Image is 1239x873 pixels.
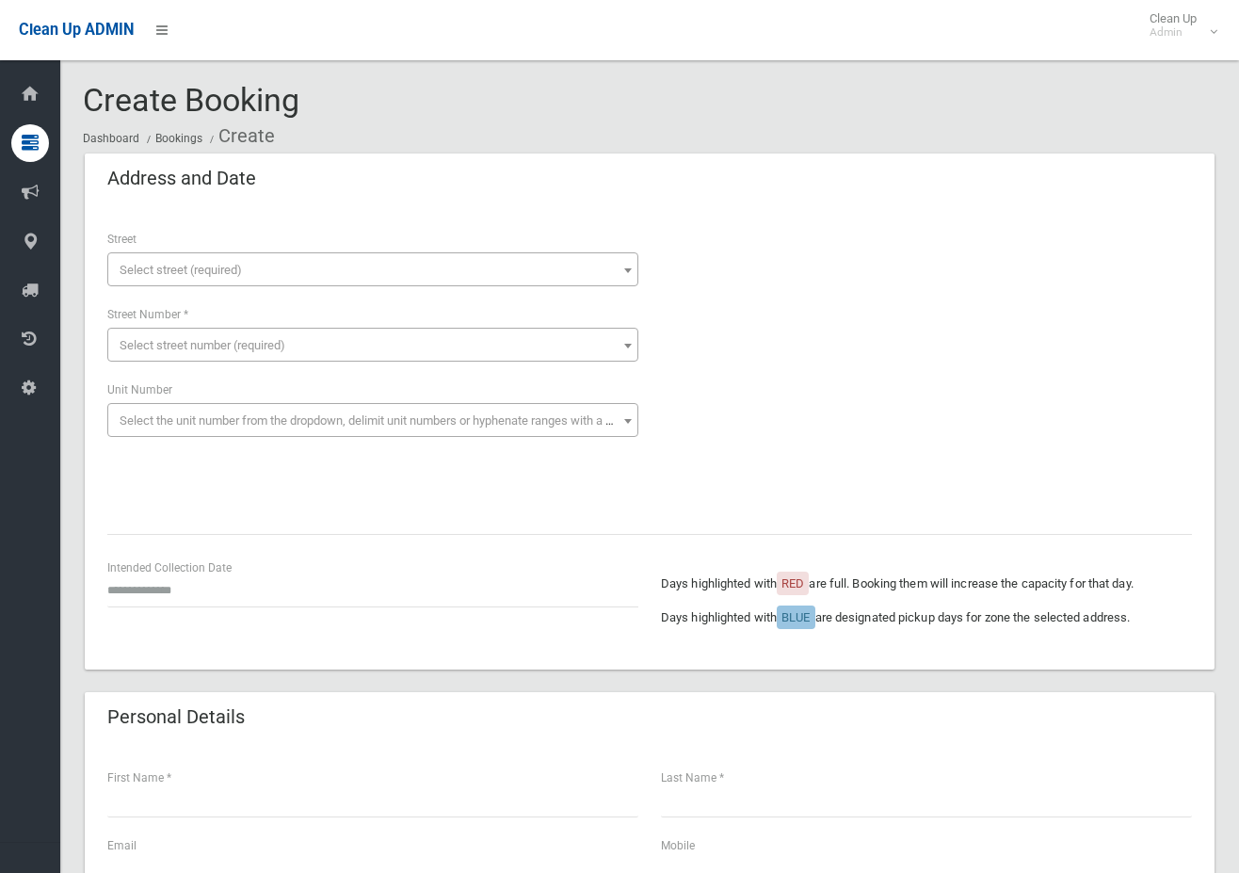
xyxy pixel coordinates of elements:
[1150,25,1197,40] small: Admin
[85,160,279,197] header: Address and Date
[120,413,646,428] span: Select the unit number from the dropdown, delimit unit numbers or hyphenate ranges with a comma
[1140,11,1215,40] span: Clean Up
[661,606,1192,629] p: Days highlighted with are designated pickup days for zone the selected address.
[120,338,285,352] span: Select street number (required)
[83,132,139,145] a: Dashboard
[205,119,275,154] li: Create
[83,81,299,119] span: Create Booking
[120,263,242,277] span: Select street (required)
[781,576,804,590] span: RED
[85,699,267,736] header: Personal Details
[155,132,202,145] a: Bookings
[19,21,134,39] span: Clean Up ADMIN
[781,610,810,624] span: BLUE
[661,573,1192,595] p: Days highlighted with are full. Booking them will increase the capacity for that day.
